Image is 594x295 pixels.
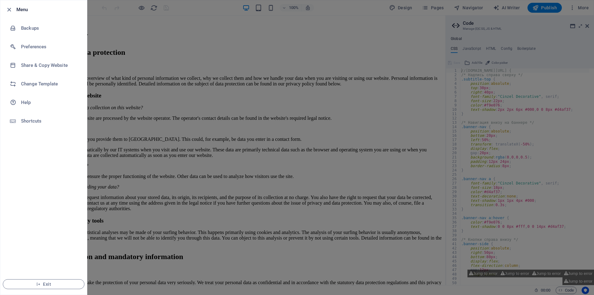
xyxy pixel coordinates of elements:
[8,282,79,287] span: Exit
[0,93,87,112] a: Help
[21,117,78,125] h6: Shortcuts
[21,99,78,106] h6: Help
[21,24,78,32] h6: Backups
[3,279,84,289] button: Exit
[21,62,78,69] h6: Share & Copy Website
[21,43,78,50] h6: Preferences
[21,80,78,88] h6: Change Template
[16,6,82,13] h6: Menu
